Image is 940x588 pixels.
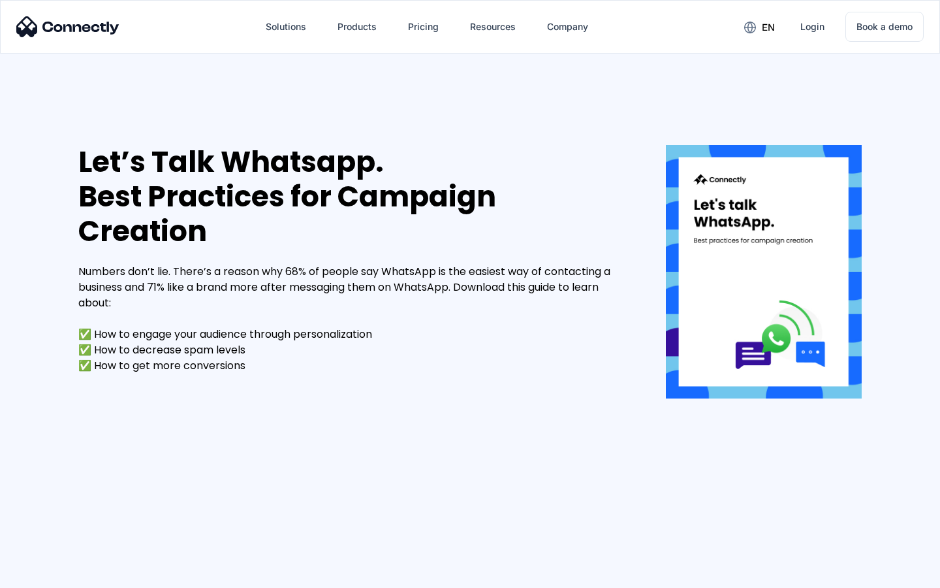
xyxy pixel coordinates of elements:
img: Connectly Logo [16,16,119,37]
a: Book a demo [845,12,924,42]
div: Solutions [266,18,306,36]
div: Resources [470,18,516,36]
div: en [762,18,775,37]
aside: Language selected: English [13,565,78,583]
a: Login [790,11,835,42]
a: Pricing [398,11,449,42]
div: Company [547,18,588,36]
ul: Language list [26,565,78,583]
div: Let’s Talk Whatsapp. Best Practices for Campaign Creation [78,145,627,248]
div: Products [337,18,377,36]
div: Login [800,18,824,36]
div: Numbers don’t lie. There’s a reason why 68% of people say WhatsApp is the easiest way of contacti... [78,264,627,374]
div: Pricing [408,18,439,36]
